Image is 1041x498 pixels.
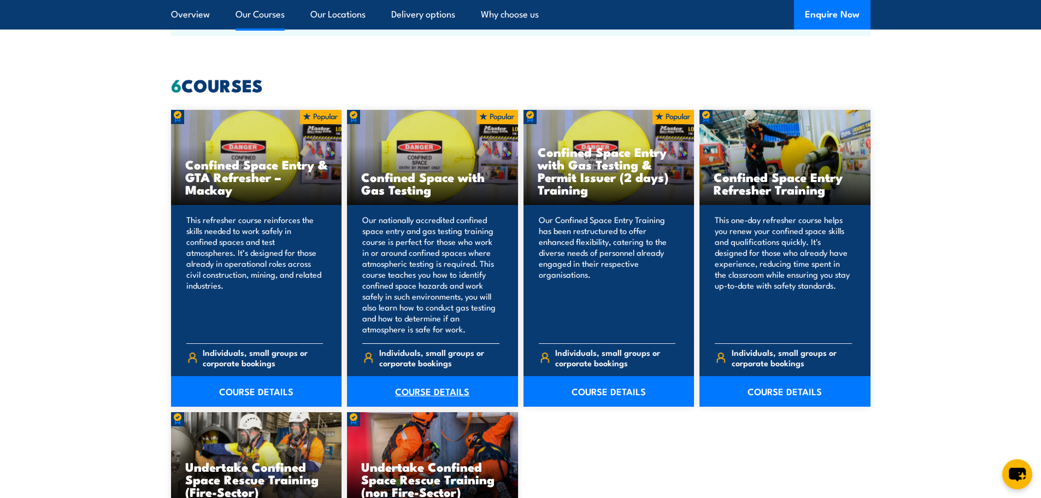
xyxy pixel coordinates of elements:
[732,347,852,368] span: Individuals, small groups or corporate bookings
[361,171,504,196] h3: Confined Space with Gas Testing
[555,347,675,368] span: Individuals, small groups or corporate bookings
[185,460,328,498] h3: Undertake Confined Space Rescue Training (Fire-Sector)
[699,376,871,407] a: COURSE DETAILS
[362,214,499,335] p: Our nationally accredited confined space entry and gas testing training course is perfect for tho...
[538,145,680,196] h3: Confined Space Entry with Gas Testing & Permit Issuer (2 days) Training
[203,347,323,368] span: Individuals, small groups or corporate bookings
[185,158,328,196] h3: Confined Space Entry & GTA Refresher – Mackay
[171,376,342,407] a: COURSE DETAILS
[539,214,676,335] p: Our Confined Space Entry Training has been restructured to offer enhanced flexibility, catering t...
[1002,459,1032,489] button: chat-button
[715,214,852,335] p: This one-day refresher course helps you renew your confined space skills and qualifications quick...
[171,71,181,98] strong: 6
[524,376,695,407] a: COURSE DETAILS
[379,347,499,368] span: Individuals, small groups or corporate bookings
[186,214,324,335] p: This refresher course reinforces the skills needed to work safely in confined spaces and test atm...
[347,376,518,407] a: COURSE DETAILS
[171,77,871,92] h2: COURSES
[361,460,504,498] h3: Undertake Confined Space Rescue Training (non Fire-Sector)
[714,171,856,196] h3: Confined Space Entry Refresher Training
